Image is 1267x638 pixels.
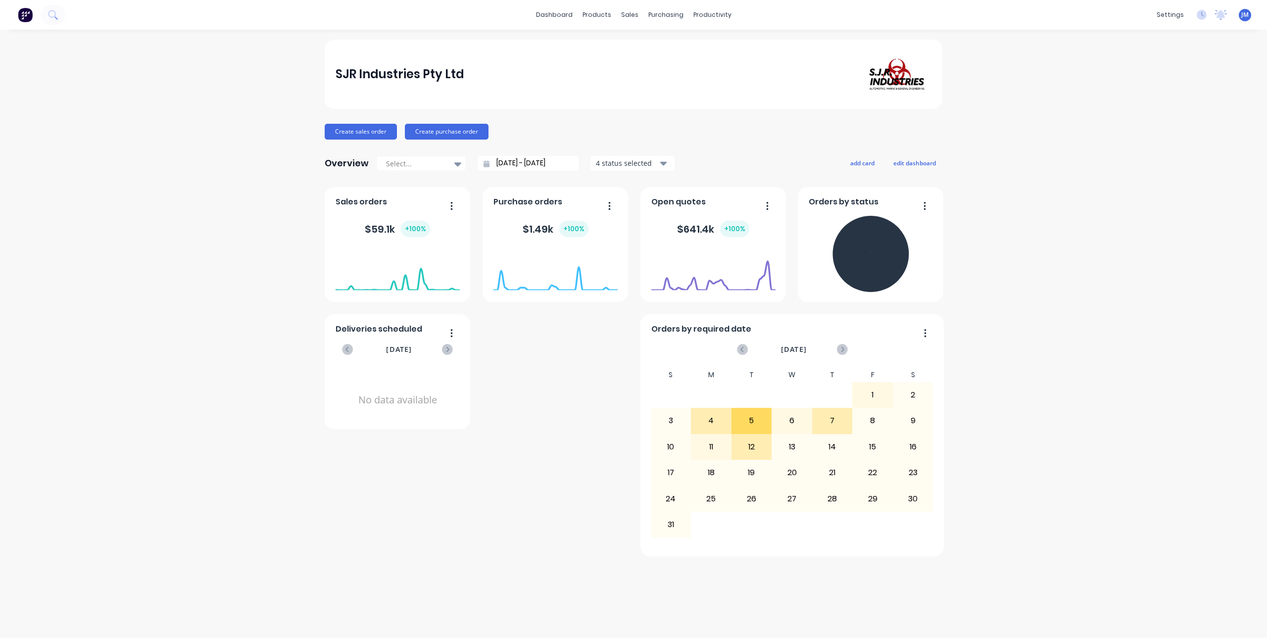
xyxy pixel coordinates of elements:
[688,7,736,22] div: productivity
[386,344,412,355] span: [DATE]
[691,486,731,511] div: 25
[813,435,852,459] div: 14
[651,486,691,511] div: 24
[651,435,691,459] div: 10
[781,344,807,355] span: [DATE]
[590,156,675,171] button: 4 status selected
[691,408,731,433] div: 4
[336,196,387,208] span: Sales orders
[616,7,643,22] div: sales
[677,221,749,237] div: $ 641.4k
[893,486,933,511] div: 30
[893,408,933,433] div: 9
[844,156,881,169] button: add card
[772,368,812,382] div: W
[523,221,588,237] div: $ 1.49k
[813,408,852,433] div: 7
[732,408,772,433] div: 5
[325,153,369,173] div: Overview
[812,368,853,382] div: T
[405,124,488,140] button: Create purchase order
[853,460,892,485] div: 22
[853,383,892,407] div: 1
[732,435,772,459] div: 12
[893,383,933,407] div: 2
[691,368,731,382] div: M
[1152,7,1189,22] div: settings
[691,460,731,485] div: 18
[862,53,931,95] img: SJR Industries Pty Ltd
[578,7,616,22] div: products
[531,7,578,22] a: dashboard
[887,156,942,169] button: edit dashboard
[643,7,688,22] div: purchasing
[813,460,852,485] div: 21
[893,368,933,382] div: S
[651,368,691,382] div: S
[691,435,731,459] div: 11
[1241,10,1249,19] span: JM
[596,158,658,168] div: 4 status selected
[893,460,933,485] div: 23
[772,486,812,511] div: 27
[401,221,430,237] div: + 100 %
[853,408,892,433] div: 8
[853,435,892,459] div: 15
[809,196,878,208] span: Orders by status
[772,460,812,485] div: 20
[325,124,397,140] button: Create sales order
[336,64,464,84] div: SJR Industries Pty Ltd
[365,221,430,237] div: $ 59.1k
[772,408,812,433] div: 6
[852,368,893,382] div: F
[559,221,588,237] div: + 100 %
[651,196,706,208] span: Open quotes
[853,486,892,511] div: 29
[772,435,812,459] div: 13
[731,368,772,382] div: T
[813,486,852,511] div: 28
[720,221,749,237] div: + 100 %
[893,435,933,459] div: 16
[18,7,33,22] img: Factory
[651,512,691,537] div: 31
[732,460,772,485] div: 19
[336,368,460,433] div: No data available
[651,408,691,433] div: 3
[493,196,562,208] span: Purchase orders
[732,486,772,511] div: 26
[651,460,691,485] div: 17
